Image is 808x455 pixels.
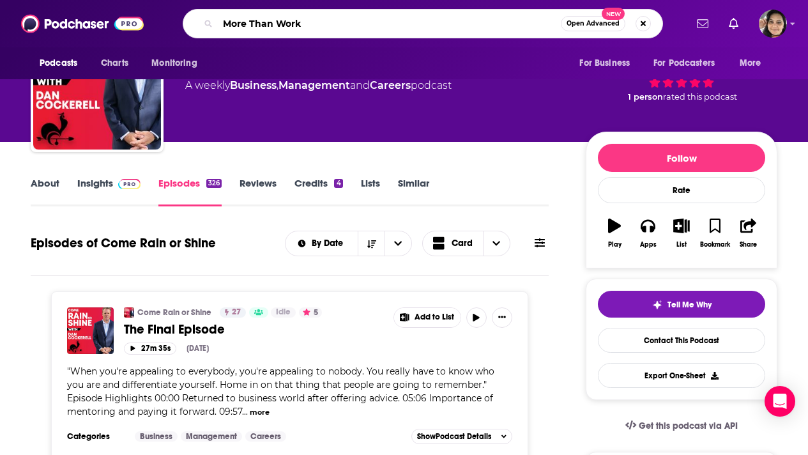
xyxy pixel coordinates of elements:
div: List [676,241,687,249]
button: Play [598,210,631,256]
button: open menu [142,51,213,75]
button: open menu [570,51,646,75]
a: Come Rain or Shine [137,307,211,318]
button: 27m 35s [124,343,176,355]
span: , [277,79,278,91]
img: Podchaser Pro [118,179,141,189]
h1: Episodes of Come Rain or Shine [31,235,216,251]
button: Show More Button [492,307,512,328]
a: The Final Episode [124,321,385,337]
span: Podcasts [40,54,77,72]
button: Sort Direction [358,231,385,256]
a: About [31,177,59,206]
button: open menu [385,231,411,256]
span: The Final Episode [124,321,225,337]
span: New [602,8,625,20]
a: InsightsPodchaser Pro [77,177,141,206]
img: Come Rain or Shine [124,307,134,318]
button: Open AdvancedNew [561,16,625,31]
span: rated this podcast [663,92,737,102]
a: Careers [370,79,411,91]
a: Business [230,79,277,91]
div: [DATE] [187,344,209,353]
h2: Choose List sort [285,231,412,256]
button: tell me why sparkleTell Me Why [598,291,765,318]
a: Lists [361,177,380,206]
img: tell me why sparkle [652,300,662,310]
button: Choose View [422,231,510,256]
div: Rate [598,177,765,203]
img: The Final Episode [67,307,114,354]
div: 326 [206,179,222,188]
button: ShowPodcast Details [411,429,512,444]
input: Search podcasts, credits, & more... [218,13,561,34]
div: Play [608,241,621,249]
span: Charts [101,54,128,72]
a: Show notifications dropdown [692,13,713,35]
a: Reviews [240,177,277,206]
a: 27 [220,307,246,318]
span: For Podcasters [653,54,715,72]
button: more [250,407,270,418]
a: Careers [245,431,286,442]
a: Charts [93,51,136,75]
a: Credits4 [294,177,342,206]
span: More [740,54,761,72]
a: Business [135,431,178,442]
h3: Categories [67,431,125,442]
span: Idle [276,306,291,319]
div: Bookmark [700,241,730,249]
img: Come Rain or Shine [33,22,161,150]
a: Get this podcast via API [615,410,748,442]
span: "When you're appealing to everybody, you're appealing to nobody. You really have to know who you ... [67,366,494,417]
span: ... [242,406,248,417]
span: Logged in as shelbyjanner [759,10,787,38]
button: Bookmark [698,210,731,256]
a: Idle [271,307,296,318]
span: For Business [579,54,630,72]
div: Open Intercom Messenger [765,386,795,417]
span: 1 person [628,92,663,102]
div: Share [740,241,757,249]
a: Management [181,431,242,442]
button: open menu [645,51,733,75]
button: Show More Button [394,308,461,327]
span: Get this podcast via API [639,420,738,431]
span: and [350,79,370,91]
button: List [665,210,698,256]
span: Show Podcast Details [417,432,491,441]
a: Similar [398,177,429,206]
img: Podchaser - Follow, Share and Rate Podcasts [21,12,144,36]
button: open menu [731,51,777,75]
button: Show profile menu [759,10,787,38]
div: Search podcasts, credits, & more... [183,9,663,38]
div: A weekly podcast [185,78,452,93]
a: Show notifications dropdown [724,13,743,35]
button: 5 [299,307,322,318]
a: Episodes326 [158,177,222,206]
div: Apps [640,241,657,249]
span: Tell Me Why [667,300,712,310]
span: By Date [312,239,347,248]
button: open menu [31,51,94,75]
a: Contact This Podcast [598,328,765,353]
button: Apps [631,210,664,256]
a: Management [278,79,350,91]
span: Card [452,239,473,248]
span: Monitoring [151,54,197,72]
img: User Profile [759,10,787,38]
span: 27 [232,306,241,319]
button: Export One-Sheet [598,363,765,388]
button: Follow [598,144,765,172]
button: Share [732,210,765,256]
span: Add to List [415,312,454,322]
div: 4 [334,179,342,188]
span: Open Advanced [567,20,620,27]
button: open menu [286,239,358,248]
